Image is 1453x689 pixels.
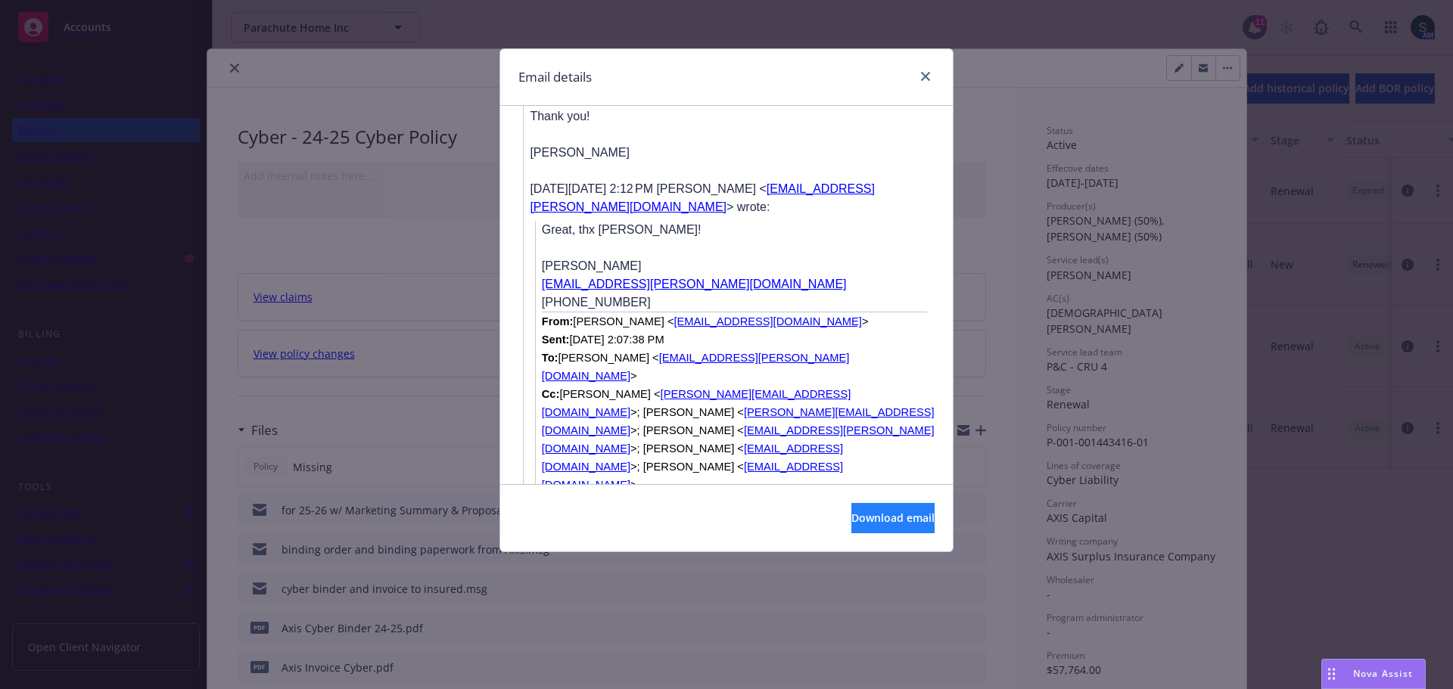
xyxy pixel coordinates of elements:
[1321,659,1426,689] button: Nova Assist
[1353,667,1413,680] span: Nova Assist
[542,315,935,509] span: [PERSON_NAME] < > [DATE] 2:07:38 PM [PERSON_NAME] < > [PERSON_NAME] < >; [PERSON_NAME] < >; [PERS...
[1322,660,1341,688] div: Drag to move
[851,511,935,525] span: Download email
[851,503,935,533] button: Download email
